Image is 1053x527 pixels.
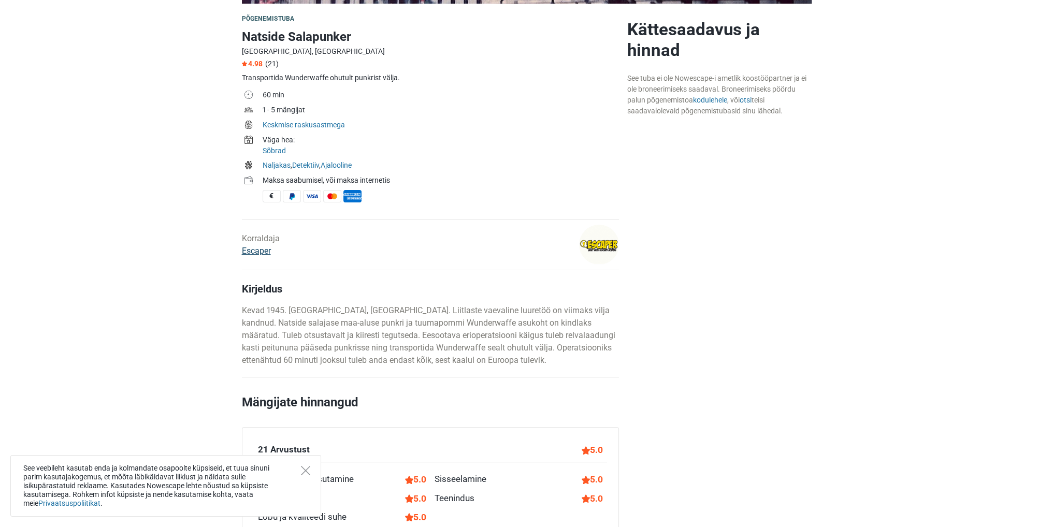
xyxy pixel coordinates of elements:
[627,73,812,116] div: See tuba ei ole Nowescape-i ametlik koostööpartner ja ei ole broneerimiseks saadaval. Broneerimis...
[405,510,426,524] div: 5.0
[343,190,362,202] span: American Express
[405,492,426,505] div: 5.0
[242,15,295,22] span: Põgenemistuba
[582,473,603,486] div: 5.0
[242,232,280,257] div: Korraldaja
[263,104,619,119] td: 1 - 5 mängijat
[242,393,619,427] h2: Mängijate hinnangud
[242,27,619,46] h1: Natside Salapunker
[242,72,619,83] div: Transportida Wunderwaffe ohutult punkrist välja.
[258,443,310,457] div: 21 Arvustust
[283,190,301,202] span: PayPal
[265,60,279,68] span: (21)
[263,161,291,169] a: Naljakas
[242,283,619,295] h4: Kirjeldus
[263,89,619,104] td: 60 min
[263,147,286,155] a: Sõbrad
[242,60,263,68] span: 4.98
[582,443,603,457] div: 5.0
[242,246,271,256] a: Escaper
[242,61,247,66] img: Star
[263,121,345,129] a: Keskmise raskusastmega
[263,159,619,174] td: , ,
[435,492,474,505] div: Teenindus
[405,473,426,486] div: 5.0
[301,466,310,475] button: Close
[321,161,352,169] a: Ajalooline
[693,96,727,104] a: kodulehele
[582,492,603,505] div: 5.0
[323,190,341,202] span: MasterCard
[303,190,321,202] span: Visa
[263,175,619,186] div: Maksa saabumisel, või maksa internetis
[435,473,486,486] div: Sisseelamine
[263,190,281,202] span: Sularaha
[258,510,347,524] div: Lõbu ja kvaliteedi suhe
[627,19,812,61] h2: Kättesaadavus ja hinnad
[242,46,619,57] div: [GEOGRAPHIC_DATA], [GEOGRAPHIC_DATA]
[242,304,619,367] p: Kevad 1945. [GEOGRAPHIC_DATA], [GEOGRAPHIC_DATA]. Liitlaste vaevaline luuretöö on viimaks vilja k...
[263,135,619,145] div: Väga hea:
[292,161,319,169] a: Detektiiv
[579,225,619,265] img: a666587afda6e89al.png
[740,96,752,104] a: otsi
[10,455,321,517] div: See veebileht kasutab enda ja kolmandate osapoolte küpsiseid, et tuua sinuni parim kasutajakogemu...
[38,499,100,507] a: Privaatsuspoliitikat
